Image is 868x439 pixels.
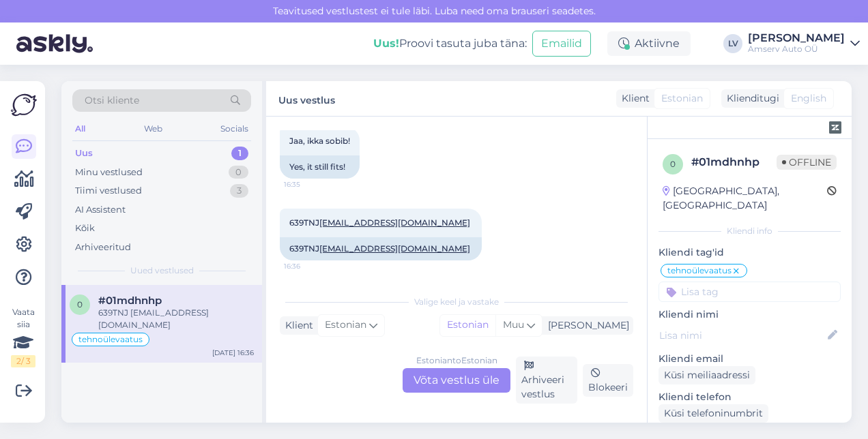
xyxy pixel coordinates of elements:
[141,120,165,138] div: Web
[659,390,841,404] p: Kliendi telefon
[98,294,162,307] span: #01mdhnhp
[748,33,860,55] a: [PERSON_NAME]Amserv Auto OÜ
[373,37,399,50] b: Uus!
[416,354,497,367] div: Estonian to Estonian
[667,267,732,275] span: tehnoülevaatus
[721,91,779,106] div: Klienditugi
[659,307,841,322] p: Kliendi nimi
[373,35,527,52] div: Proovi tasuta juba täna:
[75,222,95,235] div: Kõik
[284,179,335,190] span: 16:35
[659,282,841,302] input: Lisa tag
[289,217,472,228] span: 639TNJ
[659,328,825,343] input: Lisa nimi
[284,261,335,271] span: 16:36
[516,357,577,404] div: Arhiveeri vestlus
[748,44,845,55] div: Amserv Auto OÜ
[72,120,88,138] div: All
[78,335,143,344] span: tehnoülevaatus
[659,245,841,260] p: Kliendi tag'id
[319,217,470,228] a: [EMAIL_ADDRESS][DOMAIN_NAME]
[440,315,495,335] div: Estonian
[278,89,335,108] label: Uus vestlus
[75,166,143,179] div: Minu vestlused
[11,355,35,367] div: 2 / 3
[229,166,248,179] div: 0
[85,93,139,108] span: Otsi kliente
[791,91,826,106] span: English
[503,318,524,331] span: Muu
[691,154,777,170] div: # 01mdhnhp
[280,296,633,308] div: Valige keel ja vastake
[659,366,755,384] div: Küsi meiliaadressi
[11,306,35,367] div: Vaata siia
[532,31,591,57] button: Emailid
[11,92,37,118] img: Askly Logo
[75,147,93,160] div: Uus
[583,364,633,397] div: Blokeeri
[289,136,350,146] span: Jaa, ikka sobib!
[670,159,676,169] span: 0
[659,404,768,423] div: Küsi telefoninumbrit
[218,120,251,138] div: Socials
[98,307,254,331] div: 639TNJ [EMAIL_ADDRESS][DOMAIN_NAME]
[663,184,827,213] div: [GEOGRAPHIC_DATA], [GEOGRAPHIC_DATA]
[75,203,126,217] div: AI Assistent
[659,352,841,366] p: Kliendi email
[231,147,248,160] div: 1
[130,264,194,277] span: Uued vestlused
[212,348,254,358] div: [DATE] 16:36
[280,318,313,333] div: Klient
[542,318,629,333] div: [PERSON_NAME]
[75,241,131,254] div: Arhiveeritud
[661,91,703,106] span: Estonian
[319,243,470,254] a: [EMAIL_ADDRESS][DOMAIN_NAME]
[748,33,845,44] div: [PERSON_NAME]
[230,184,248,198] div: 3
[403,368,510,393] div: Võta vestlus üle
[829,121,841,134] img: zendesk
[723,34,742,53] div: LV
[777,155,837,170] span: Offline
[616,91,650,106] div: Klient
[607,31,691,56] div: Aktiivne
[325,318,366,333] span: Estonian
[280,155,360,179] div: Yes, it still fits!
[280,237,482,260] div: 639TNJ
[77,299,83,309] span: 0
[659,225,841,237] div: Kliendi info
[75,184,142,198] div: Tiimi vestlused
